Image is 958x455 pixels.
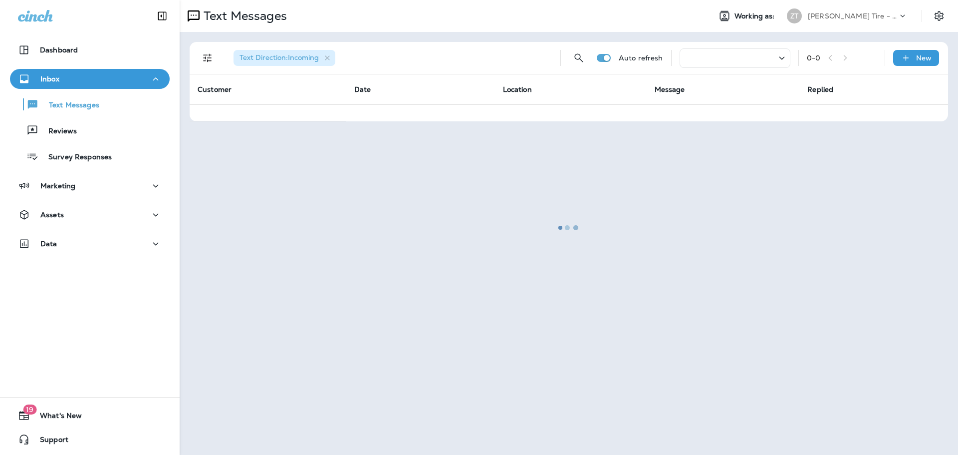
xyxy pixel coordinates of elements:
[40,240,57,248] p: Data
[10,120,170,141] button: Reviews
[38,153,112,162] p: Survey Responses
[30,436,68,448] span: Support
[40,211,64,219] p: Assets
[30,412,82,424] span: What's New
[10,40,170,60] button: Dashboard
[10,234,170,254] button: Data
[40,75,59,83] p: Inbox
[40,182,75,190] p: Marketing
[39,101,99,110] p: Text Messages
[10,146,170,167] button: Survey Responses
[10,205,170,225] button: Assets
[10,94,170,115] button: Text Messages
[916,54,932,62] p: New
[10,406,170,426] button: 19What's New
[10,69,170,89] button: Inbox
[38,127,77,136] p: Reviews
[10,176,170,196] button: Marketing
[10,430,170,450] button: Support
[23,405,36,415] span: 19
[40,46,78,54] p: Dashboard
[148,6,176,26] button: Collapse Sidebar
